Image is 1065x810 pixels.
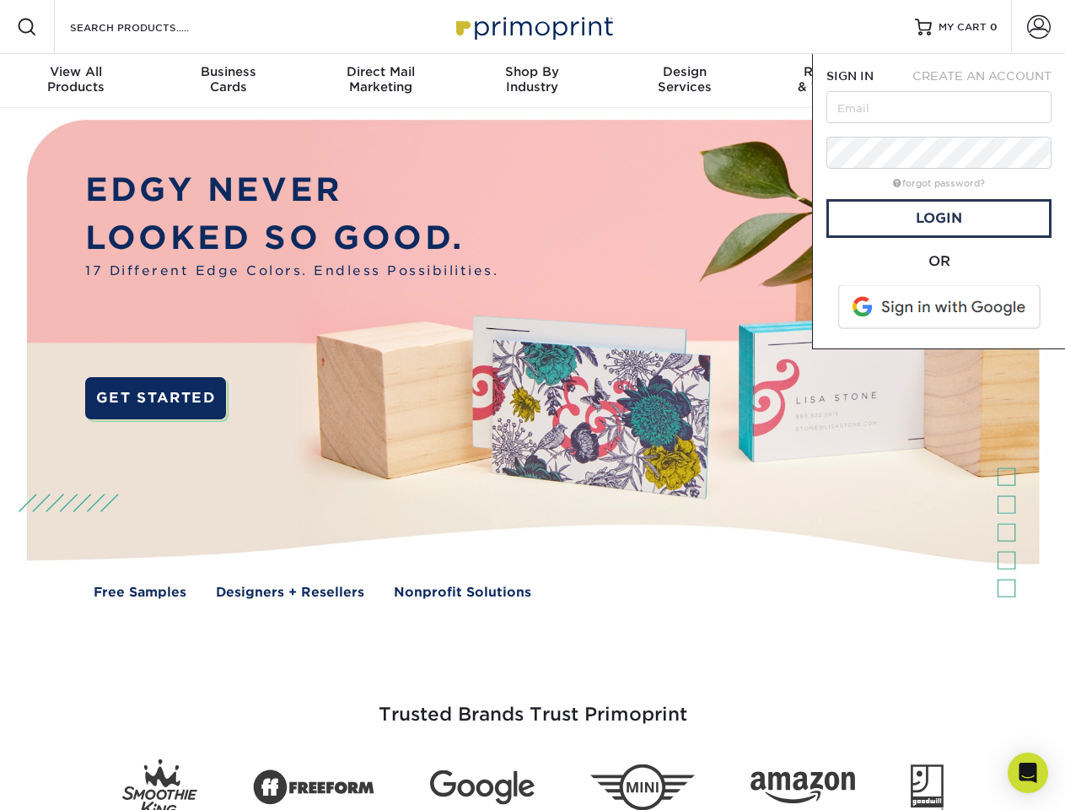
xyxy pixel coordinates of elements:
a: Direct MailMarketing [304,54,456,108]
input: Email [826,91,1052,123]
span: SIGN IN [826,69,874,83]
a: BusinessCards [152,54,304,108]
div: Services [609,64,761,94]
h3: Trusted Brands Trust Primoprint [40,663,1026,746]
div: Marketing [304,64,456,94]
div: & Templates [761,64,912,94]
span: Direct Mail [304,64,456,79]
a: Designers + Resellers [216,583,364,602]
a: Shop ByIndustry [456,54,608,108]
img: Google [430,770,535,805]
span: Shop By [456,64,608,79]
img: Amazon [750,772,855,804]
p: EDGY NEVER [85,166,498,214]
span: Design [609,64,761,79]
div: OR [826,251,1052,272]
a: DesignServices [609,54,761,108]
a: GET STARTED [85,377,226,419]
div: Cards [152,64,304,94]
a: Resources& Templates [761,54,912,108]
img: Primoprint [449,8,617,45]
input: SEARCH PRODUCTS..... [68,17,233,37]
p: LOOKED SO GOOD. [85,214,498,262]
img: Goodwill [911,764,944,810]
a: forgot password? [893,178,985,189]
a: Free Samples [94,583,186,602]
div: Industry [456,64,608,94]
span: 17 Different Edge Colors. Endless Possibilities. [85,262,498,281]
a: Nonprofit Solutions [394,583,531,602]
span: Business [152,64,304,79]
div: Open Intercom Messenger [1008,753,1048,793]
span: Resources [761,64,912,79]
span: MY CART [939,20,987,35]
a: Login [826,199,1052,238]
span: CREATE AN ACCOUNT [912,69,1052,83]
span: 0 [990,21,998,33]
